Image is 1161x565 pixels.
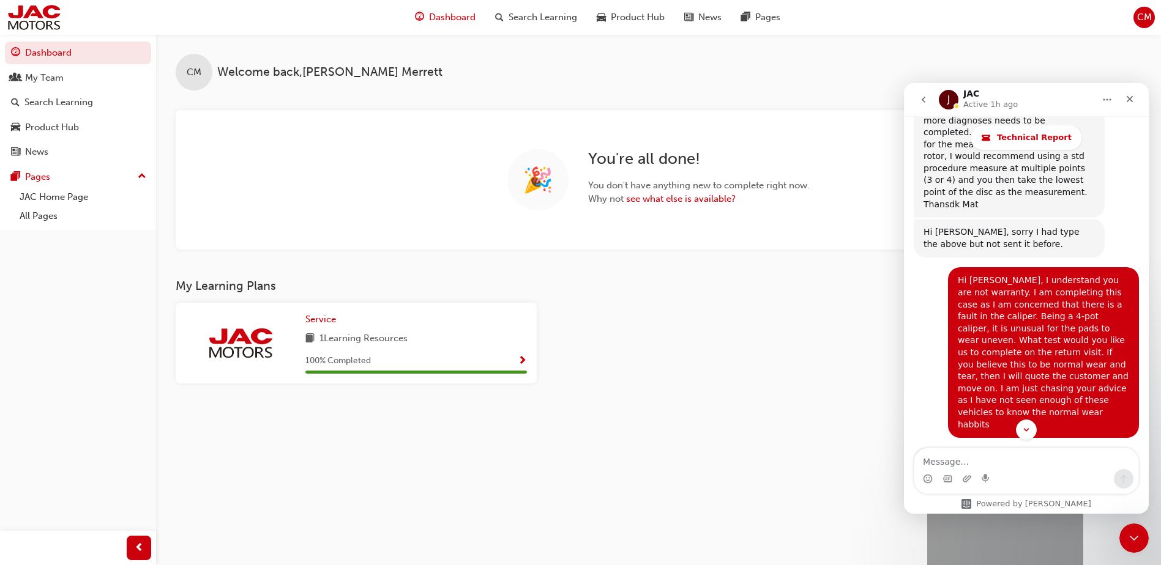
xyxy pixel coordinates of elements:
a: pages-iconPages [731,5,790,30]
span: Welcome back , [PERSON_NAME] Merrett [217,65,442,79]
span: book-icon [305,331,315,347]
span: prev-icon [135,541,144,556]
a: guage-iconDashboard [405,5,485,30]
h2: You're all done! [588,149,810,169]
a: JAC Home Page [15,188,151,207]
div: Pages [25,170,50,184]
button: DashboardMy TeamSearch LearningProduct HubNews [5,39,151,166]
span: up-icon [138,169,146,185]
img: jac-portal [6,4,62,31]
span: CM [1137,10,1152,24]
div: My Team [25,71,64,85]
span: car-icon [11,122,20,133]
span: Pages [755,10,780,24]
span: You don't have anything new to complete right now. [588,179,810,193]
div: News [25,145,48,159]
div: Product Hub [25,120,79,135]
span: pages-icon [741,10,750,25]
span: Why not [588,192,810,206]
a: All Pages [15,207,151,226]
a: news-iconNews [674,5,731,30]
span: 1 Learning Resources [319,331,408,347]
a: Dashboard [5,42,151,64]
h3: My Learning Plans [176,279,908,293]
span: 🎉 [523,173,553,187]
iframe: Intercom live chat [904,83,1149,514]
span: news-icon [11,147,20,158]
a: search-iconSearch Learning [485,5,587,30]
span: 100 % Completed [305,354,371,368]
span: car-icon [597,10,606,25]
span: Product Hub [611,10,665,24]
span: search-icon [11,97,20,108]
span: guage-icon [11,48,20,59]
a: car-iconProduct Hub [587,5,674,30]
span: people-icon [11,73,20,84]
a: News [5,141,151,163]
a: My Team [5,67,151,89]
a: Search Learning [5,91,151,114]
button: Show Progress [518,353,527,369]
span: Service [305,314,336,325]
span: guage-icon [415,10,424,25]
span: Dashboard [429,10,476,24]
button: Pages [5,166,151,188]
span: Show Progress [518,356,527,367]
iframe: Intercom live chat [1119,523,1149,553]
a: see what else is available? [626,193,736,204]
span: pages-icon [11,172,20,183]
span: news-icon [684,10,693,25]
div: Search Learning [24,95,93,109]
a: Product Hub [5,116,151,139]
button: CM [1133,7,1155,28]
span: News [698,10,722,24]
img: jac-portal [207,327,274,360]
span: CM [187,65,201,79]
span: search-icon [495,10,504,25]
span: Search Learning [509,10,577,24]
a: Service [305,312,341,327]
